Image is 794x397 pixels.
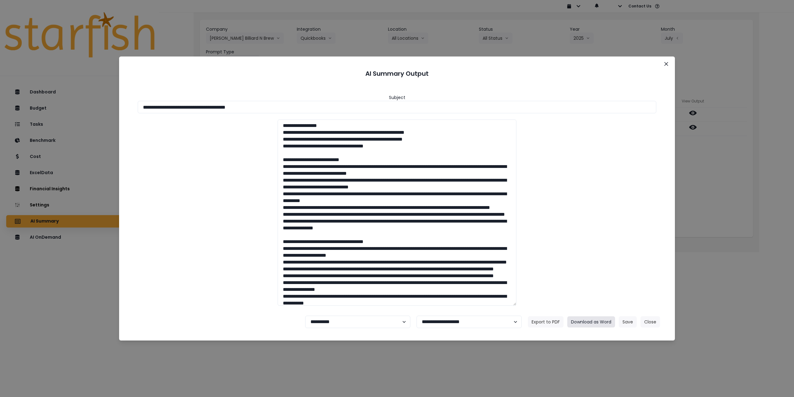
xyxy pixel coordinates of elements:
[389,94,405,101] header: Subject
[661,59,671,69] button: Close
[619,316,637,327] button: Save
[640,316,660,327] button: Close
[127,64,667,83] header: AI Summary Output
[528,316,564,327] button: Export to PDF
[567,316,615,327] button: Download as Word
